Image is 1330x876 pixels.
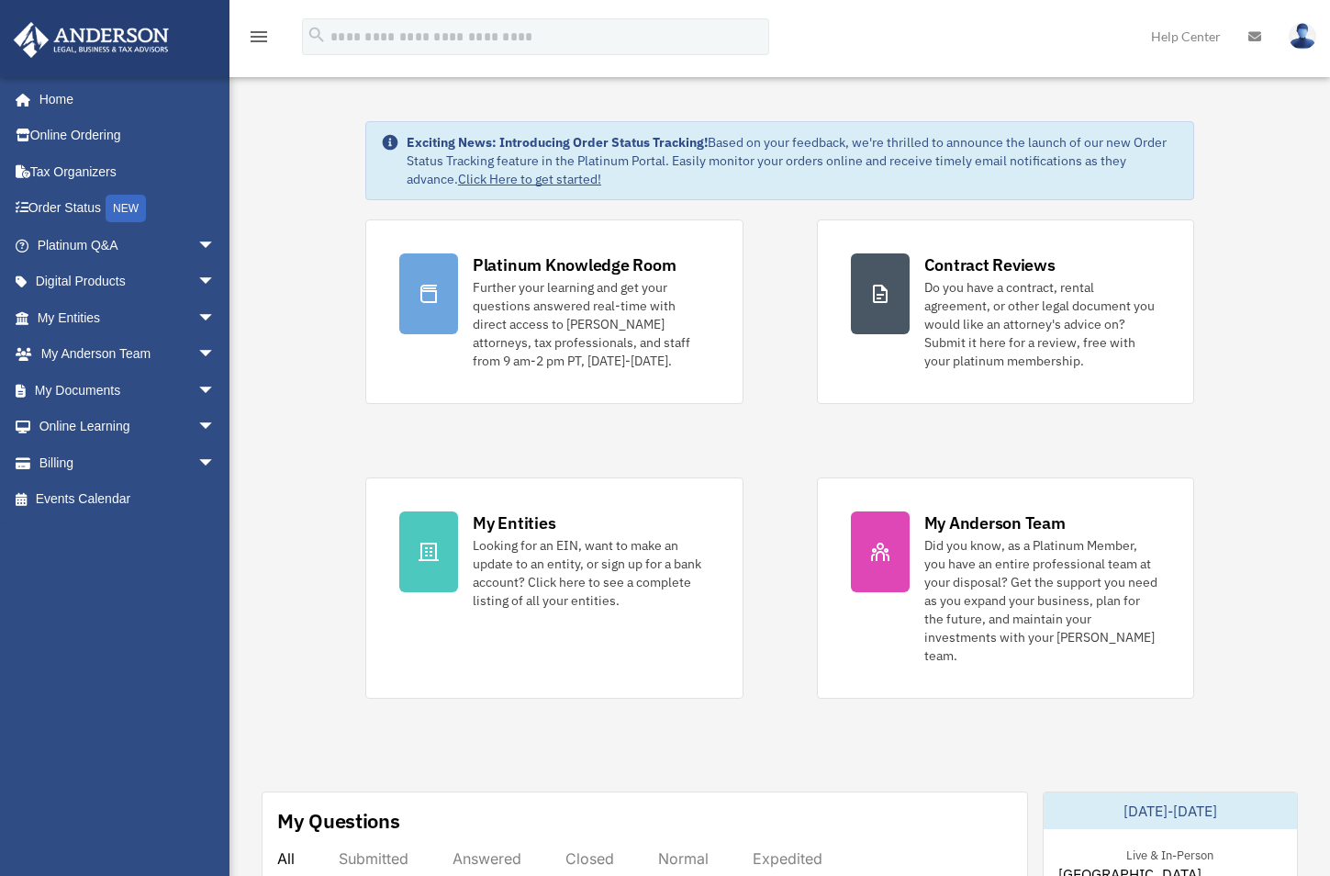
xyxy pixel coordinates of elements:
div: Contract Reviews [924,253,1056,276]
div: Live & In-Person [1112,844,1228,863]
div: All [277,849,295,868]
a: Order StatusNEW [13,190,243,228]
div: Expedited [753,849,822,868]
div: Did you know, as a Platinum Member, you have an entire professional team at your disposal? Get th... [924,536,1161,665]
a: My Entitiesarrow_drop_down [13,299,243,336]
div: Based on your feedback, we're thrilled to announce the launch of our new Order Status Tracking fe... [407,133,1179,188]
div: Looking for an EIN, want to make an update to an entity, or sign up for a bank account? Click her... [473,536,710,610]
div: NEW [106,195,146,222]
div: [DATE]-[DATE] [1044,792,1297,829]
a: menu [248,32,270,48]
img: User Pic [1289,23,1316,50]
span: arrow_drop_down [197,409,234,446]
a: Online Ordering [13,118,243,154]
div: Platinum Knowledge Room [473,253,676,276]
a: Online Learningarrow_drop_down [13,409,243,445]
a: Events Calendar [13,481,243,518]
i: search [307,25,327,45]
strong: Exciting News: Introducing Order Status Tracking! [407,134,708,151]
div: Further your learning and get your questions answered real-time with direct access to [PERSON_NAM... [473,278,710,370]
span: arrow_drop_down [197,372,234,410]
div: Submitted [339,849,408,868]
a: Platinum Knowledge Room Further your learning and get your questions answered real-time with dire... [365,219,743,404]
div: Closed [565,849,614,868]
a: Contract Reviews Do you have a contract, rental agreement, or other legal document you would like... [817,219,1195,404]
i: menu [248,26,270,48]
a: Platinum Q&Aarrow_drop_down [13,227,243,264]
span: arrow_drop_down [197,444,234,482]
a: My Documentsarrow_drop_down [13,372,243,409]
div: Answered [453,849,521,868]
a: Digital Productsarrow_drop_down [13,264,243,300]
span: arrow_drop_down [197,299,234,337]
a: Billingarrow_drop_down [13,444,243,481]
a: My Anderson Teamarrow_drop_down [13,336,243,373]
div: Do you have a contract, rental agreement, or other legal document you would like an attorney's ad... [924,278,1161,370]
div: My Questions [277,807,400,835]
a: Home [13,81,234,118]
img: Anderson Advisors Platinum Portal [8,22,174,58]
a: My Entities Looking for an EIN, want to make an update to an entity, or sign up for a bank accoun... [365,477,743,699]
div: My Anderson Team [924,511,1066,534]
a: Tax Organizers [13,153,243,190]
span: arrow_drop_down [197,264,234,301]
span: arrow_drop_down [197,336,234,374]
a: Click Here to get started! [458,171,601,187]
span: arrow_drop_down [197,227,234,264]
div: My Entities [473,511,555,534]
a: My Anderson Team Did you know, as a Platinum Member, you have an entire professional team at your... [817,477,1195,699]
div: Normal [658,849,709,868]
